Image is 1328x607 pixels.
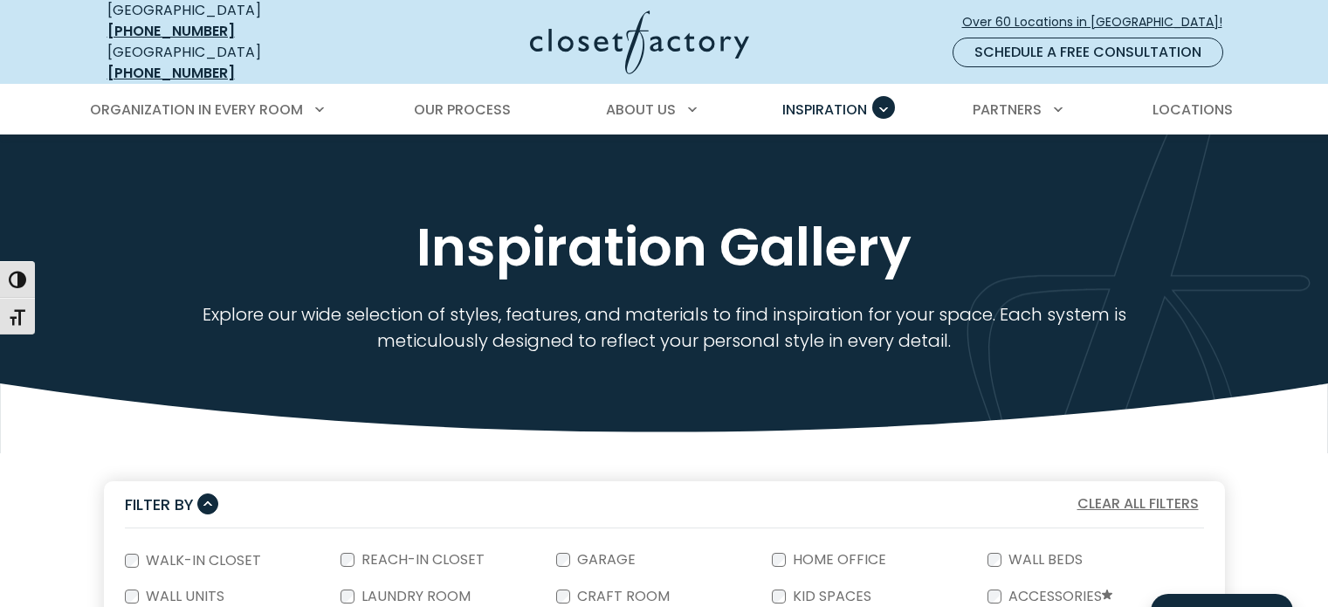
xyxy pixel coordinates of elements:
[606,100,676,120] span: About Us
[1153,100,1233,120] span: Locations
[151,301,1177,354] p: Explore our wide selection of styles, features, and materials to find inspiration for your space....
[354,553,488,567] label: Reach-In Closet
[786,590,875,604] label: Kid Spaces
[1001,590,1116,604] label: Accessories
[107,21,235,41] a: [PHONE_NUMBER]
[1072,493,1204,515] button: Clear All Filters
[570,590,673,604] label: Craft Room
[139,590,228,604] label: Wall Units
[530,10,749,74] img: Closet Factory Logo
[78,86,1251,135] nav: Primary Menu
[973,100,1042,120] span: Partners
[104,214,1225,280] h1: Inspiration Gallery
[107,42,361,84] div: [GEOGRAPHIC_DATA]
[90,100,303,120] span: Organization in Every Room
[139,554,265,568] label: Walk-In Closet
[107,63,235,83] a: [PHONE_NUMBER]
[414,100,511,120] span: Our Process
[786,553,890,567] label: Home Office
[125,492,218,517] button: Filter By
[570,553,639,567] label: Garage
[961,7,1237,38] a: Over 60 Locations in [GEOGRAPHIC_DATA]!
[1001,553,1086,567] label: Wall Beds
[782,100,867,120] span: Inspiration
[962,13,1236,31] span: Over 60 Locations in [GEOGRAPHIC_DATA]!
[953,38,1223,67] a: Schedule a Free Consultation
[354,590,474,604] label: Laundry Room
